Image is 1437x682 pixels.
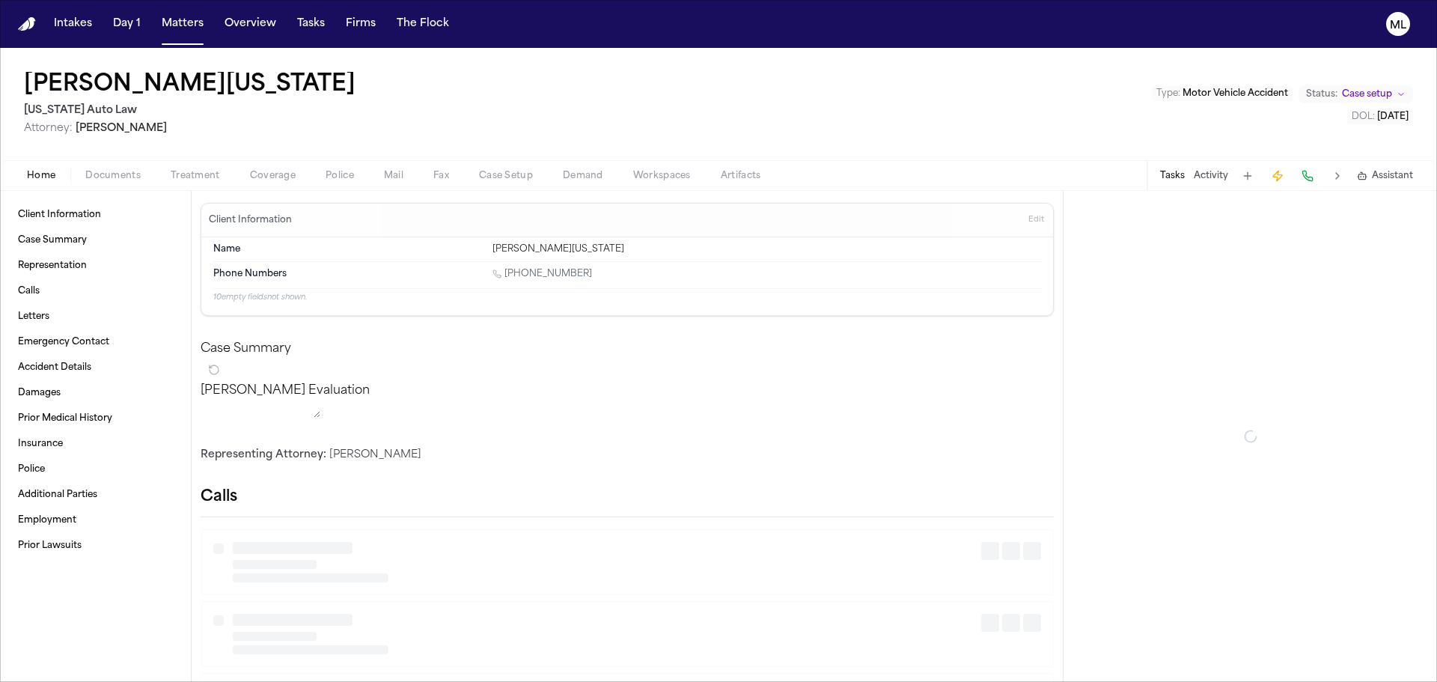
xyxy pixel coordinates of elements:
[1152,86,1293,101] button: Edit Type: Motor Vehicle Accident
[492,268,592,280] a: Call 1 (313) 797-5854
[12,228,179,252] a: Case Summary
[384,170,403,182] span: Mail
[433,170,449,182] span: Fax
[12,279,179,303] a: Calls
[12,330,179,354] a: Emergency Contact
[18,17,36,31] a: Home
[633,170,691,182] span: Workspaces
[1237,165,1258,186] button: Add Task
[213,243,483,255] dt: Name
[24,123,73,134] span: Attorney:
[156,10,210,37] button: Matters
[12,407,179,430] a: Prior Medical History
[1377,112,1409,121] span: [DATE]
[12,356,179,380] a: Accident Details
[12,483,179,507] a: Additional Parties
[85,170,141,182] span: Documents
[1024,208,1049,232] button: Edit
[201,340,1054,358] h2: Case Summary
[1357,170,1413,182] button: Assistant
[1342,88,1392,100] span: Case setup
[201,382,1054,400] p: [PERSON_NAME] Evaluation
[24,102,361,120] h2: [US_STATE] Auto Law
[1156,89,1180,98] span: Type :
[213,292,1041,303] p: 10 empty fields not shown.
[1297,165,1318,186] button: Make a Call
[1347,109,1413,124] button: Edit DOL: 2025-06-25
[340,10,382,37] button: Firms
[326,170,354,182] span: Police
[12,432,179,456] a: Insurance
[201,448,1054,463] div: [PERSON_NAME]
[1183,89,1288,98] span: Motor Vehicle Accident
[12,305,179,329] a: Letters
[12,254,179,278] a: Representation
[201,449,326,460] span: Representing Attorney:
[250,170,296,182] span: Coverage
[12,203,179,227] a: Client Information
[721,170,761,182] span: Artifacts
[492,243,1041,255] div: [PERSON_NAME][US_STATE]
[1372,170,1413,182] span: Assistant
[1160,170,1185,182] button: Tasks
[206,214,295,226] h3: Client Information
[391,10,455,37] button: The Flock
[1267,165,1288,186] button: Create Immediate Task
[479,170,533,182] span: Case Setup
[201,487,1054,508] h2: Calls
[1194,170,1228,182] button: Activity
[12,457,179,481] a: Police
[107,10,147,37] button: Day 1
[1352,112,1375,121] span: DOL :
[48,10,98,37] button: Intakes
[291,10,331,37] button: Tasks
[12,508,179,532] a: Employment
[18,17,36,31] img: Finch Logo
[563,170,603,182] span: Demand
[24,72,356,99] button: Edit matter name
[12,381,179,405] a: Damages
[24,72,356,99] h1: [PERSON_NAME][US_STATE]
[219,10,282,37] button: Overview
[213,268,287,280] span: Phone Numbers
[1028,215,1044,225] span: Edit
[27,170,55,182] span: Home
[76,123,167,134] span: [PERSON_NAME]
[1299,85,1413,103] button: Change status from Case setup
[1306,88,1337,100] span: Status:
[171,170,220,182] span: Treatment
[12,534,179,558] a: Prior Lawsuits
